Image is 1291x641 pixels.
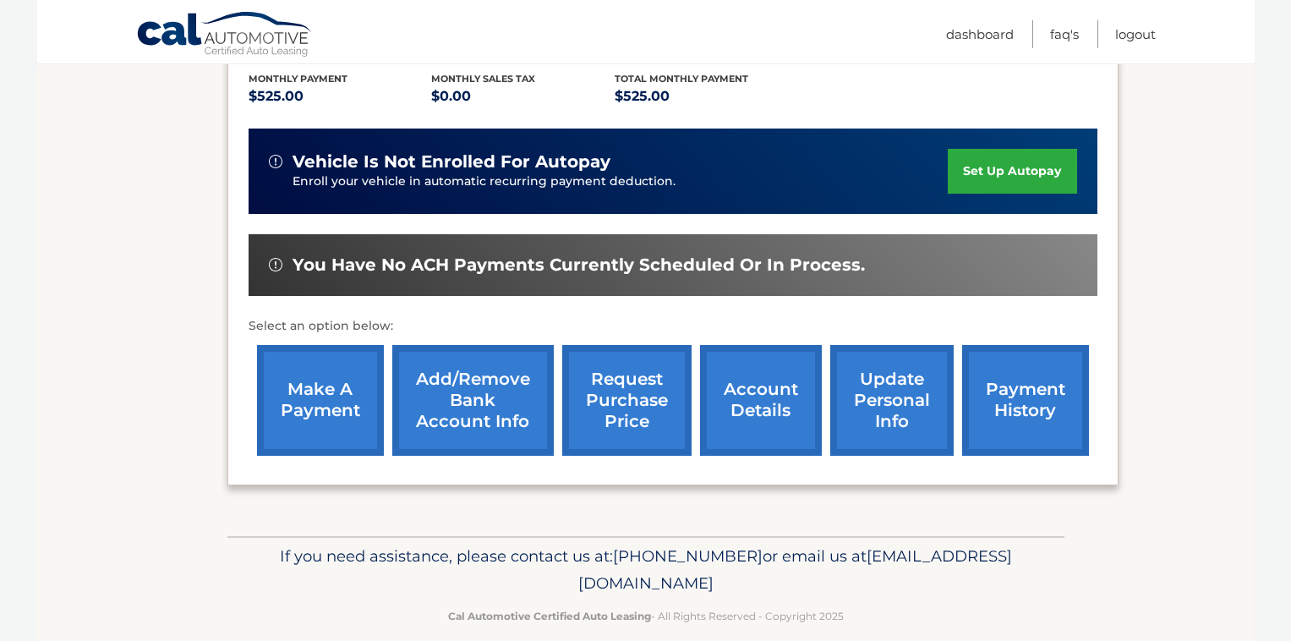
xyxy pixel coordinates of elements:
span: Monthly sales Tax [431,73,535,85]
strong: Cal Automotive Certified Auto Leasing [448,610,651,622]
span: Monthly Payment [249,73,347,85]
a: Add/Remove bank account info [392,345,554,456]
a: make a payment [257,345,384,456]
a: set up autopay [948,149,1076,194]
a: Dashboard [946,20,1014,48]
img: alert-white.svg [269,258,282,271]
span: [PHONE_NUMBER] [613,546,763,566]
p: - All Rights Reserved - Copyright 2025 [238,607,1053,625]
a: Cal Automotive [136,11,314,60]
p: $525.00 [249,85,432,108]
img: alert-white.svg [269,155,282,168]
a: Logout [1115,20,1156,48]
a: request purchase price [562,345,692,456]
a: payment history [962,345,1089,456]
a: account details [700,345,822,456]
span: You have no ACH payments currently scheduled or in process. [293,255,865,276]
p: If you need assistance, please contact us at: or email us at [238,543,1053,597]
a: FAQ's [1050,20,1079,48]
p: $0.00 [431,85,615,108]
span: vehicle is not enrolled for autopay [293,151,610,173]
p: $525.00 [615,85,798,108]
a: update personal info [830,345,954,456]
p: Enroll your vehicle in automatic recurring payment deduction. [293,173,949,191]
p: Select an option below: [249,316,1097,337]
span: Total Monthly Payment [615,73,748,85]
